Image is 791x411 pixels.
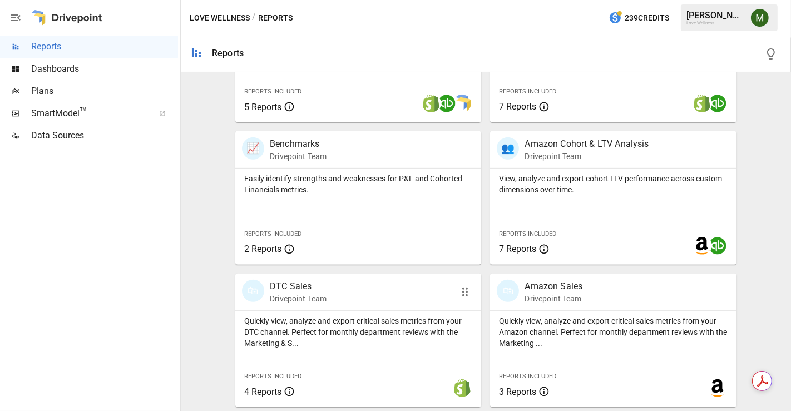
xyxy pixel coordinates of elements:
div: Love Wellness [686,21,744,26]
span: 5 Reports [244,102,281,112]
button: 239Credits [604,8,674,28]
img: Meredith Lacasse [751,9,769,27]
p: Easily identify strengths and weaknesses for P&L and Cohorted Financials metrics. [244,173,472,195]
span: 7 Reports [499,244,536,254]
p: Amazon Cohort & LTV Analysis [525,137,649,151]
p: Drivepoint Team [270,151,327,162]
span: Reports Included [499,373,556,380]
img: smart model [453,95,471,112]
img: shopify [422,95,440,112]
div: 👥 [497,137,519,160]
span: Plans [31,85,178,98]
span: Reports Included [244,230,301,237]
span: Reports Included [499,230,556,237]
span: Data Sources [31,129,178,142]
span: Reports Included [244,373,301,380]
p: Quickly view, analyze and export critical sales metrics from your DTC channel. Perfect for monthl... [244,315,472,349]
div: / [252,11,256,25]
p: View, analyze and export cohort LTV performance across custom dimensions over time. [499,173,727,195]
p: Benchmarks [270,137,327,151]
span: Reports [31,40,178,53]
div: 🛍 [242,280,264,302]
div: [PERSON_NAME] [686,10,744,21]
span: 4 Reports [244,387,281,397]
div: 🛍 [497,280,519,302]
span: Dashboards [31,62,178,76]
p: Amazon Sales [525,280,582,293]
span: 239 Credits [625,11,669,25]
span: Reports Included [244,88,301,95]
p: Quickly view, analyze and export critical sales metrics from your Amazon channel. Perfect for mon... [499,315,727,349]
span: 7 Reports [499,101,536,112]
div: 📈 [242,137,264,160]
img: shopify [453,379,471,397]
img: quickbooks [709,95,726,112]
span: 2 Reports [244,244,281,254]
div: Reports [212,48,244,58]
button: Meredith Lacasse [744,2,775,33]
span: 3 Reports [499,387,536,397]
p: Drivepoint Team [525,151,649,162]
p: Drivepoint Team [270,293,327,304]
img: quickbooks [709,237,726,255]
span: Reports Included [499,88,556,95]
img: amazon [709,379,726,397]
span: SmartModel [31,107,147,120]
img: quickbooks [438,95,456,112]
button: Love Wellness [190,11,250,25]
p: DTC Sales [270,280,327,293]
img: shopify [693,95,711,112]
img: amazon [693,237,711,255]
span: ™ [80,105,87,119]
p: Drivepoint Team [525,293,582,304]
